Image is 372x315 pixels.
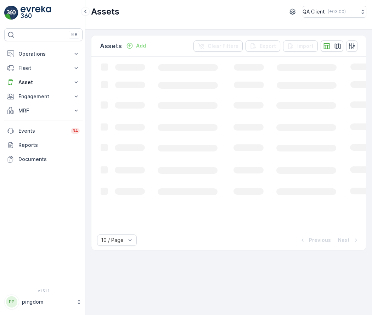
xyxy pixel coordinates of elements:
[123,42,149,50] button: Add
[22,298,73,305] p: pingdom
[4,104,83,118] button: MRF
[100,41,122,51] p: Assets
[4,138,83,152] a: Reports
[18,142,80,149] p: Reports
[18,65,68,72] p: Fleet
[18,107,68,114] p: MRF
[283,40,318,52] button: Import
[4,47,83,61] button: Operations
[18,50,68,57] p: Operations
[4,124,83,138] a: Events34
[4,89,83,104] button: Engagement
[18,79,68,86] p: Asset
[337,236,360,244] button: Next
[136,42,146,49] p: Add
[338,237,350,244] p: Next
[18,93,68,100] p: Engagement
[208,43,238,50] p: Clear Filters
[297,43,314,50] p: Import
[18,127,67,134] p: Events
[91,6,119,17] p: Assets
[303,6,366,18] button: QA Client(+03:00)
[18,156,80,163] p: Documents
[21,6,51,20] img: logo_light-DOdMpM7g.png
[298,236,332,244] button: Previous
[4,294,83,309] button: PPpingdom
[4,289,83,293] span: v 1.51.1
[4,6,18,20] img: logo
[246,40,280,52] button: Export
[4,61,83,75] button: Fleet
[193,40,243,52] button: Clear Filters
[72,128,78,134] p: 34
[303,8,325,15] p: QA Client
[4,152,83,166] a: Documents
[71,32,78,38] p: ⌘B
[260,43,276,50] p: Export
[309,237,331,244] p: Previous
[4,75,83,89] button: Asset
[6,296,17,308] div: PP
[328,9,346,15] p: ( +03:00 )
